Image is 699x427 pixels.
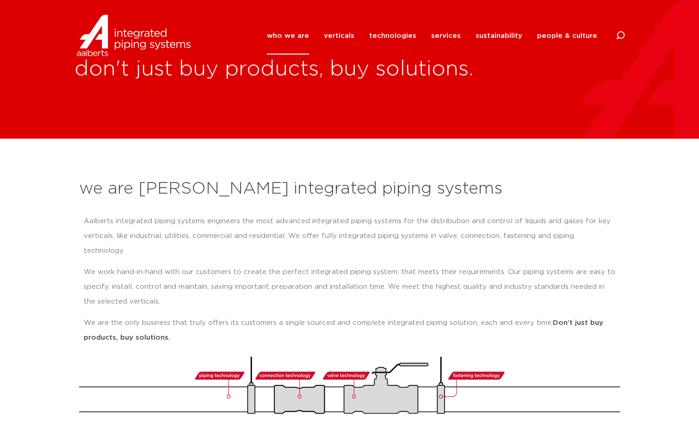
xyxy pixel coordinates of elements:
[84,316,616,345] p: We are the only business that truly offers its customers a single sourced and complete integrated...
[267,17,309,55] a: who we are
[476,17,522,55] a: sustainability
[84,265,616,309] p: We work hand-in-hand with our customers to create the perfect integrated piping system, that meet...
[79,178,620,200] h2: we are [PERSON_NAME] integrated piping systems
[431,17,461,55] a: services
[84,214,616,258] p: Aalberts integrated piping systems engineers the most advanced integrated piping systems for the ...
[324,17,354,55] a: verticals
[267,17,597,55] nav: Menu
[537,17,597,55] a: people & culture
[369,17,416,55] a: technologies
